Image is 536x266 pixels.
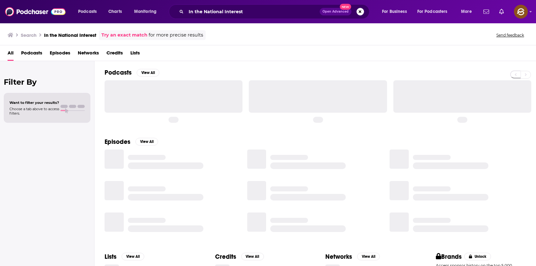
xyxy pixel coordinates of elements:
a: Charts [104,7,126,17]
a: Lists [130,48,140,61]
button: Unlock [464,253,491,260]
a: Try an exact match [101,31,147,39]
h2: Episodes [105,138,130,146]
a: NetworksView All [325,253,380,261]
button: Send feedback [494,32,526,38]
span: Podcasts [78,7,97,16]
a: PodcastsView All [105,69,159,76]
span: Charts [108,7,122,16]
a: EpisodesView All [105,138,158,146]
span: Open Advanced [322,10,349,13]
a: Show notifications dropdown [481,6,492,17]
input: Search podcasts, credits, & more... [186,7,320,17]
h3: Search [21,32,37,38]
button: View All [357,253,380,260]
a: ListsView All [105,253,144,261]
h2: Brands [436,253,462,261]
h2: Filter By [4,77,90,87]
h2: Networks [325,253,352,261]
button: View All [122,253,144,260]
button: Open AdvancedNew [320,8,351,15]
button: open menu [413,7,457,17]
span: For Podcasters [417,7,448,16]
button: open menu [378,7,415,17]
h3: In the National Interest [44,32,96,38]
h2: Podcasts [105,69,132,76]
button: open menu [74,7,105,17]
span: for more precise results [149,31,203,39]
img: Podchaser - Follow, Share and Rate Podcasts [5,6,66,18]
a: Credits [106,48,123,61]
button: Show profile menu [514,5,528,19]
span: More [461,7,472,16]
span: Choose a tab above to access filters. [9,107,59,116]
button: View All [137,69,159,76]
a: Episodes [50,48,70,61]
img: User Profile [514,5,528,19]
h2: Credits [215,253,236,261]
button: open menu [457,7,480,17]
span: New [340,4,351,10]
span: Logged in as hey85204 [514,5,528,19]
span: Want to filter your results? [9,100,59,105]
a: CreditsView All [215,253,264,261]
div: Search podcasts, credits, & more... [175,4,375,19]
button: open menu [130,7,165,17]
a: Networks [78,48,99,61]
span: Monitoring [134,7,157,16]
span: For Business [382,7,407,16]
button: View All [135,138,158,145]
h2: Lists [105,253,117,261]
a: All [8,48,14,61]
a: Podcasts [21,48,42,61]
button: View All [241,253,264,260]
a: Show notifications dropdown [497,6,506,17]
